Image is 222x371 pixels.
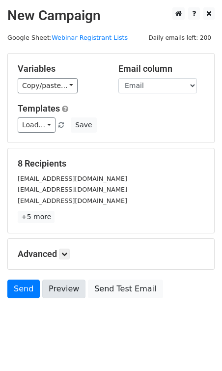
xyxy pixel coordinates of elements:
[52,34,128,41] a: Webinar Registrant Lists
[88,280,163,298] a: Send Test Email
[145,34,215,41] a: Daily emails left: 200
[7,34,128,41] small: Google Sheet:
[118,63,204,74] h5: Email column
[71,117,96,133] button: Save
[145,32,215,43] span: Daily emails left: 200
[7,280,40,298] a: Send
[18,63,104,74] h5: Variables
[173,324,222,371] iframe: Chat Widget
[18,103,60,114] a: Templates
[18,175,127,182] small: [EMAIL_ADDRESS][DOMAIN_NAME]
[18,197,127,204] small: [EMAIL_ADDRESS][DOMAIN_NAME]
[18,158,204,169] h5: 8 Recipients
[18,249,204,259] h5: Advanced
[18,117,55,133] a: Load...
[18,78,78,93] a: Copy/paste...
[18,211,55,223] a: +5 more
[42,280,85,298] a: Preview
[18,186,127,193] small: [EMAIL_ADDRESS][DOMAIN_NAME]
[7,7,215,24] h2: New Campaign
